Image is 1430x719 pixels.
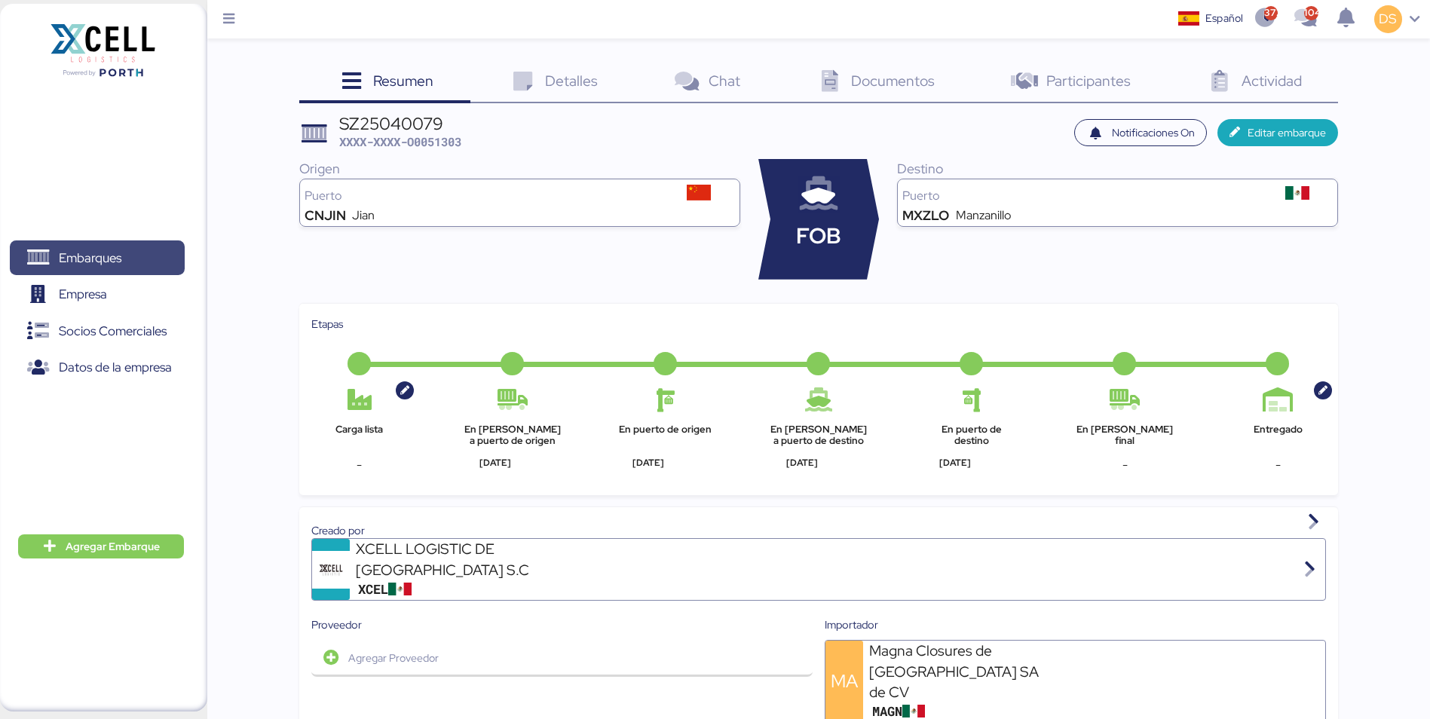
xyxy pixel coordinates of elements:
[59,247,121,269] span: Embarques
[59,283,107,305] span: Empresa
[10,314,185,348] a: Socios Comerciales
[709,71,740,90] span: Chat
[18,534,184,558] button: Agregar Embarque
[464,456,527,470] div: [DATE]
[869,641,1050,702] div: Magna Closures de [GEOGRAPHIC_DATA] SA de CV
[59,320,167,342] span: Socios Comerciales
[464,424,561,446] div: En [PERSON_NAME] a puerto de origen
[339,115,461,132] div: SZ25040079
[617,424,714,446] div: En puerto de origen
[1248,124,1326,142] span: Editar embarque
[348,649,439,667] span: Agregar Proveedor
[770,456,833,470] div: [DATE]
[305,190,663,202] div: Puerto
[10,240,185,275] a: Embarques
[10,350,185,385] a: Datos de la empresa
[1112,124,1195,142] span: Notificaciones On
[1205,11,1243,26] div: Español
[66,537,160,555] span: Agregar Embarque
[923,424,1020,446] div: En puerto de destino
[59,356,172,378] span: Datos de la empresa
[902,210,949,222] div: MXZLO
[770,424,867,446] div: En [PERSON_NAME] a puerto de destino
[831,668,858,695] span: MA
[897,159,1338,179] div: Destino
[356,539,537,580] div: XCELL LOGISTIC DE [GEOGRAPHIC_DATA] S.C
[923,456,986,470] div: [DATE]
[1242,71,1302,90] span: Actividad
[311,316,1327,332] div: Etapas
[299,159,740,179] div: Origen
[1076,456,1173,474] div: -
[796,220,841,252] span: FOB
[305,210,346,222] div: CNJIN
[1229,424,1326,446] div: Entregado
[311,522,1327,539] div: Creado por
[352,210,375,222] div: Jian
[10,277,185,312] a: Empresa
[311,639,813,677] button: Agregar Proveedor
[1379,9,1397,29] span: DS
[1229,456,1326,474] div: -
[339,134,461,149] span: XXXX-XXXX-O0051303
[956,210,1011,222] div: Manzanillo
[1046,71,1131,90] span: Participantes
[216,7,242,32] button: Menu
[311,424,408,446] div: Carga lista
[545,71,598,90] span: Detalles
[902,190,1261,202] div: Puerto
[1217,119,1339,146] button: Editar embarque
[373,71,433,90] span: Resumen
[311,456,408,474] div: -
[1074,119,1207,146] button: Notificaciones On
[851,71,935,90] span: Documentos
[617,456,680,470] div: [DATE]
[1076,424,1173,446] div: En [PERSON_NAME] final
